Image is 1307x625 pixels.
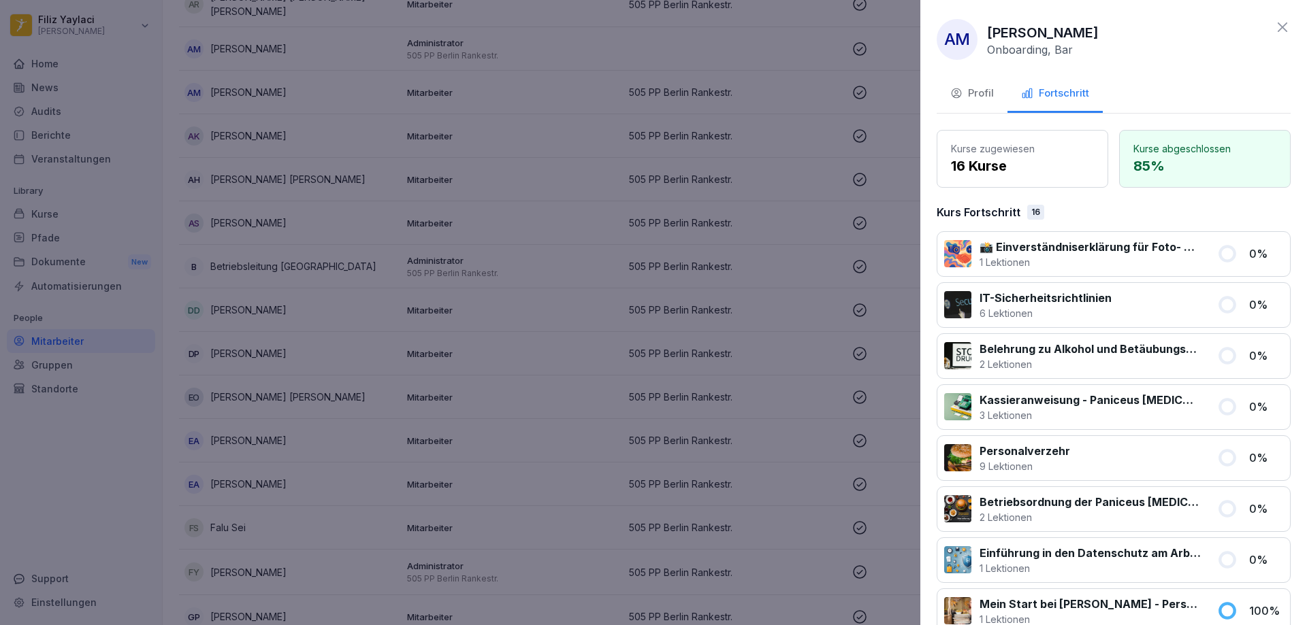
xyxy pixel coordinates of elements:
[1249,399,1283,415] p: 0 %
[980,255,1201,269] p: 1 Lektionen
[980,545,1201,561] p: Einführung in den Datenschutz am Arbeitsplatz nach Art. 13 ff. DSGVO
[950,86,994,101] div: Profil
[980,357,1201,371] p: 2 Lektionen
[980,561,1201,575] p: 1 Lektionen
[980,306,1112,320] p: 6 Lektionen
[1027,205,1044,220] div: 16
[980,596,1201,612] p: Mein Start bei [PERSON_NAME] - Personalfragebogen
[937,76,1007,113] button: Profil
[937,204,1020,220] p: Kurs Fortschritt
[1249,450,1283,466] p: 0 %
[951,156,1094,176] p: 16 Kurse
[980,510,1201,524] p: 2 Lektionen
[1133,156,1276,176] p: 85 %
[980,392,1201,408] p: Kassieranweisung - Paniceus [MEDICAL_DATA] Systemzentrale GmbH
[980,459,1070,473] p: 9 Lektionen
[1133,141,1276,156] p: Kurse abgeschlossen
[980,494,1201,510] p: Betriebsordnung der Paniceus [MEDICAL_DATA] Systemzentrale
[980,341,1201,357] p: Belehrung zu Alkohol und Betäubungsmitteln am Arbeitsplatz
[1249,501,1283,517] p: 0 %
[1249,603,1283,619] p: 100 %
[980,408,1201,422] p: 3 Lektionen
[1007,76,1103,113] button: Fortschritt
[951,141,1094,156] p: Kurse zugewiesen
[1249,348,1283,364] p: 0 %
[980,443,1070,459] p: Personalverzehr
[980,290,1112,306] p: IT-Sicherheitsrichtlinien
[980,239,1201,255] p: 📸 Einverständniserklärung für Foto- und Videonutzung
[1021,86,1089,101] div: Fortschritt
[1249,552,1283,568] p: 0 %
[987,43,1073,56] p: Onboarding, Bar
[987,22,1099,43] p: [PERSON_NAME]
[1249,297,1283,313] p: 0 %
[937,19,978,60] div: AM
[1249,246,1283,262] p: 0 %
